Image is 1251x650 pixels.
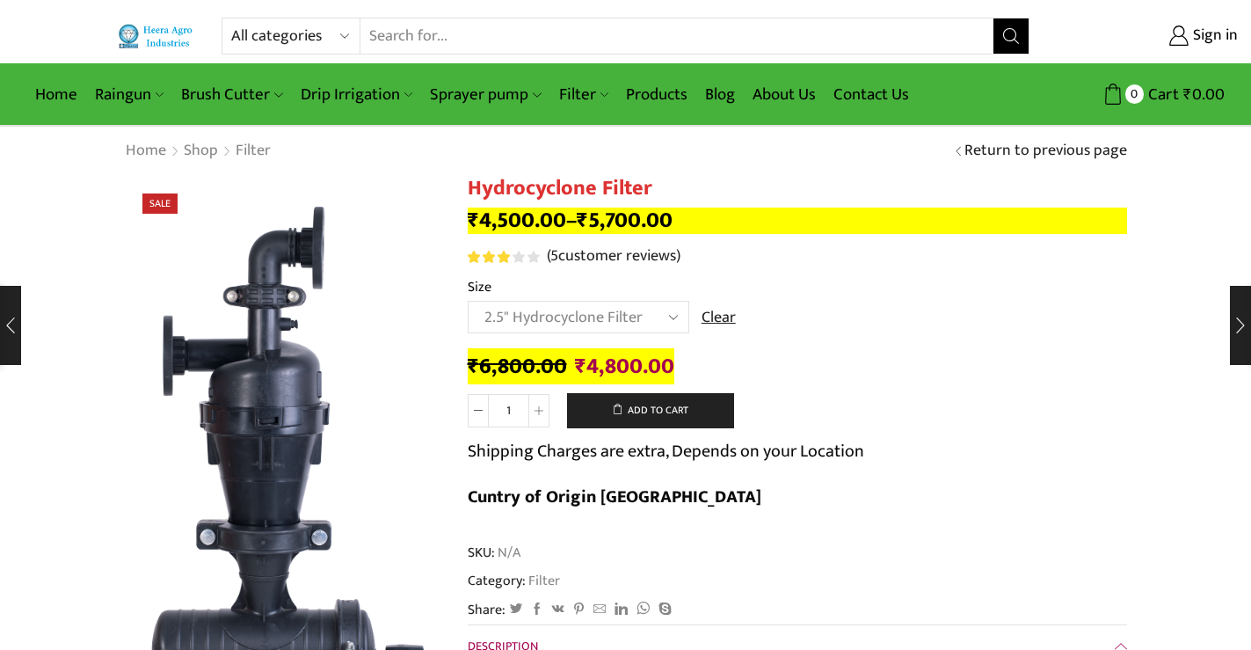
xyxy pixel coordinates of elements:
span: Sale [142,194,178,214]
a: Filter [550,74,617,115]
p: Shipping Charges are extra, Depends on your Location [468,437,864,465]
span: Sign in [1189,25,1238,47]
a: About Us [744,74,825,115]
a: Shop [183,140,219,163]
span: Share: [468,600,505,620]
input: Product quantity [489,394,528,427]
button: Add to cart [567,393,734,428]
bdi: 4,500.00 [468,202,566,238]
a: Home [26,74,86,115]
a: Products [617,74,696,115]
span: ₹ [1183,81,1192,108]
a: Filter [235,140,272,163]
span: ₹ [468,348,479,384]
input: Search for... [360,18,993,54]
span: ₹ [575,348,586,384]
a: Home [125,140,167,163]
span: Cart [1144,83,1179,106]
a: Brush Cutter [172,74,291,115]
b: Cuntry of Origin [GEOGRAPHIC_DATA] [468,482,761,512]
span: 0 [1125,84,1144,103]
div: Rated 3.20 out of 5 [468,251,539,263]
a: Sprayer pump [421,74,549,115]
label: Size [468,277,491,297]
nav: Breadcrumb [125,140,272,163]
bdi: 5,700.00 [577,202,673,238]
span: Rated out of 5 based on customer ratings [468,251,513,263]
button: Search button [993,18,1029,54]
span: N/A [495,543,520,563]
a: Contact Us [825,74,918,115]
span: SKU: [468,543,1127,563]
bdi: 4,800.00 [575,348,674,384]
span: 5 [468,251,542,263]
span: ₹ [468,202,479,238]
a: Filter [526,569,560,592]
h1: Hydrocyclone Filter [468,176,1127,201]
a: Sign in [1056,20,1238,52]
a: (5customer reviews) [547,245,680,268]
a: Raingun [86,74,172,115]
a: 0 Cart ₹0.00 [1047,78,1225,111]
bdi: 0.00 [1183,81,1225,108]
p: – [468,208,1127,234]
bdi: 6,800.00 [468,348,567,384]
a: Clear options [702,307,736,330]
a: Drip Irrigation [292,74,421,115]
span: ₹ [577,202,588,238]
a: Return to previous page [964,140,1127,163]
span: Category: [468,571,560,591]
span: 5 [550,243,558,269]
a: Blog [696,74,744,115]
